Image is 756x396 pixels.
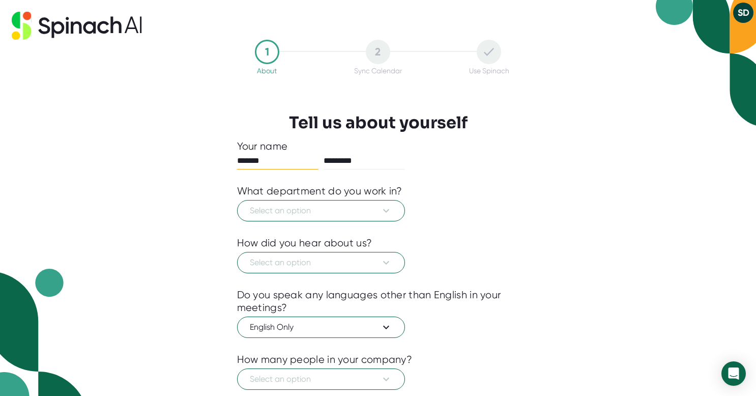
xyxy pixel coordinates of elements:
[237,353,413,366] div: How many people in your company?
[237,317,405,338] button: English Only
[237,369,405,390] button: Select an option
[237,237,372,249] div: How did you hear about us?
[237,140,519,153] div: Your name
[237,289,519,314] div: Do you speak any languages other than English in your meetings?
[250,373,392,385] span: Select an option
[237,252,405,273] button: Select an option
[255,40,279,64] div: 1
[250,321,392,333] span: English Only
[289,113,468,132] h3: Tell us about yourself
[237,200,405,221] button: Select an option
[469,67,509,75] div: Use Spinach
[250,257,392,269] span: Select an option
[721,361,746,386] div: Open Intercom Messenger
[250,205,392,217] span: Select an option
[366,40,390,64] div: 2
[257,67,277,75] div: About
[733,3,753,23] button: SD
[237,185,402,197] div: What department do you work in?
[354,67,402,75] div: Sync Calendar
